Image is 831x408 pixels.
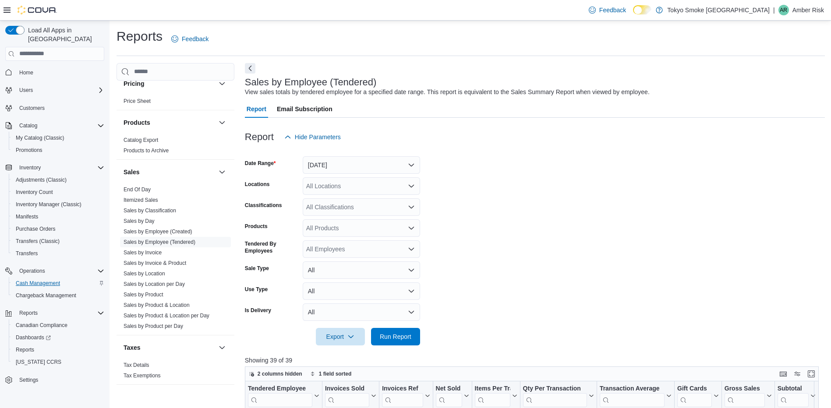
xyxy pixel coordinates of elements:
[124,343,215,352] button: Taxes
[12,290,80,301] a: Chargeback Management
[16,308,104,318] span: Reports
[435,384,462,407] div: Net Sold
[16,266,49,276] button: Operations
[382,384,423,407] div: Invoices Ref
[303,261,420,279] button: All
[245,88,650,97] div: View sales totals by tendered employee for a specified date range. This report is equivalent to t...
[124,323,183,330] span: Sales by Product per Day
[124,362,149,368] a: Tax Details
[124,270,165,277] span: Sales by Location
[523,384,587,407] div: Qty Per Transaction
[217,117,227,128] button: Products
[9,331,108,344] a: Dashboards
[16,308,41,318] button: Reports
[245,265,269,272] label: Sale Type
[16,176,67,183] span: Adjustments (Classic)
[16,67,104,78] span: Home
[307,369,355,379] button: 1 field sorted
[408,183,415,190] button: Open list of options
[12,211,104,222] span: Manifests
[245,63,255,74] button: Next
[19,310,38,317] span: Reports
[16,67,37,78] a: Home
[124,312,209,319] span: Sales by Product & Location per Day
[245,202,282,209] label: Classifications
[16,266,104,276] span: Operations
[16,250,38,257] span: Transfers
[2,66,108,79] button: Home
[9,235,108,247] button: Transfers (Classic)
[124,118,150,127] h3: Products
[474,384,517,407] button: Items Per Transaction
[585,1,629,19] a: Feedback
[303,303,420,321] button: All
[2,162,108,174] button: Inventory
[9,223,108,235] button: Purchase Orders
[2,84,108,96] button: Users
[16,334,51,341] span: Dashboards
[124,249,162,256] span: Sales by Invoice
[677,384,712,407] div: Gift Card Sales
[124,362,149,369] span: Tax Details
[245,240,299,254] label: Tendered By Employees
[2,120,108,132] button: Catalog
[9,247,108,260] button: Transfers
[600,384,665,393] div: Transaction Average
[677,384,712,393] div: Gift Cards
[19,164,41,171] span: Inventory
[16,346,34,353] span: Reports
[117,360,234,384] div: Taxes
[248,384,312,407] div: Tendered Employee
[12,236,63,246] a: Transfers (Classic)
[124,98,151,105] span: Price Sheet
[667,5,770,15] p: Tokyo Smoke [GEOGRAPHIC_DATA]
[124,137,158,143] a: Catalog Export
[245,160,276,167] label: Date Range
[16,189,53,196] span: Inventory Count
[9,319,108,331] button: Canadian Compliance
[12,248,41,259] a: Transfers
[245,307,271,314] label: Is Delivery
[124,373,161,379] a: Tax Exemptions
[2,307,108,319] button: Reports
[321,328,360,345] span: Export
[12,290,104,301] span: Chargeback Management
[325,384,369,393] div: Invoices Sold
[124,323,183,329] a: Sales by Product per Day
[12,357,104,367] span: Washington CCRS
[124,239,195,245] a: Sales by Employee (Tendered)
[474,384,510,407] div: Items Per Transaction
[319,370,352,377] span: 1 field sorted
[124,197,158,203] a: Itemized Sales
[16,225,56,232] span: Purchase Orders
[777,384,808,407] div: Subtotal
[600,384,665,407] div: Transaction Average
[408,225,415,232] button: Open list of options
[217,167,227,177] button: Sales
[25,26,104,43] span: Load All Apps in [GEOGRAPHIC_DATA]
[124,291,163,298] span: Sales by Product
[12,133,68,143] a: My Catalog (Classic)
[303,282,420,300] button: All
[16,375,42,385] a: Settings
[124,260,186,266] a: Sales by Invoice & Product
[124,250,162,256] a: Sales by Invoice
[12,278,64,288] a: Cash Management
[16,280,60,287] span: Cash Management
[9,174,108,186] button: Adjustments (Classic)
[778,369,789,379] button: Keyboard shortcuts
[124,271,165,277] a: Sales by Location
[371,328,420,345] button: Run Report
[247,100,266,118] span: Report
[124,137,158,144] span: Catalog Export
[792,5,824,15] p: Amber Risk
[12,357,65,367] a: [US_STATE] CCRS
[16,292,76,299] span: Chargeback Management
[12,224,59,234] a: Purchase Orders
[16,85,104,95] span: Users
[245,181,270,188] label: Locations
[19,376,38,383] span: Settings
[2,265,108,277] button: Operations
[124,197,158,204] span: Itemized Sales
